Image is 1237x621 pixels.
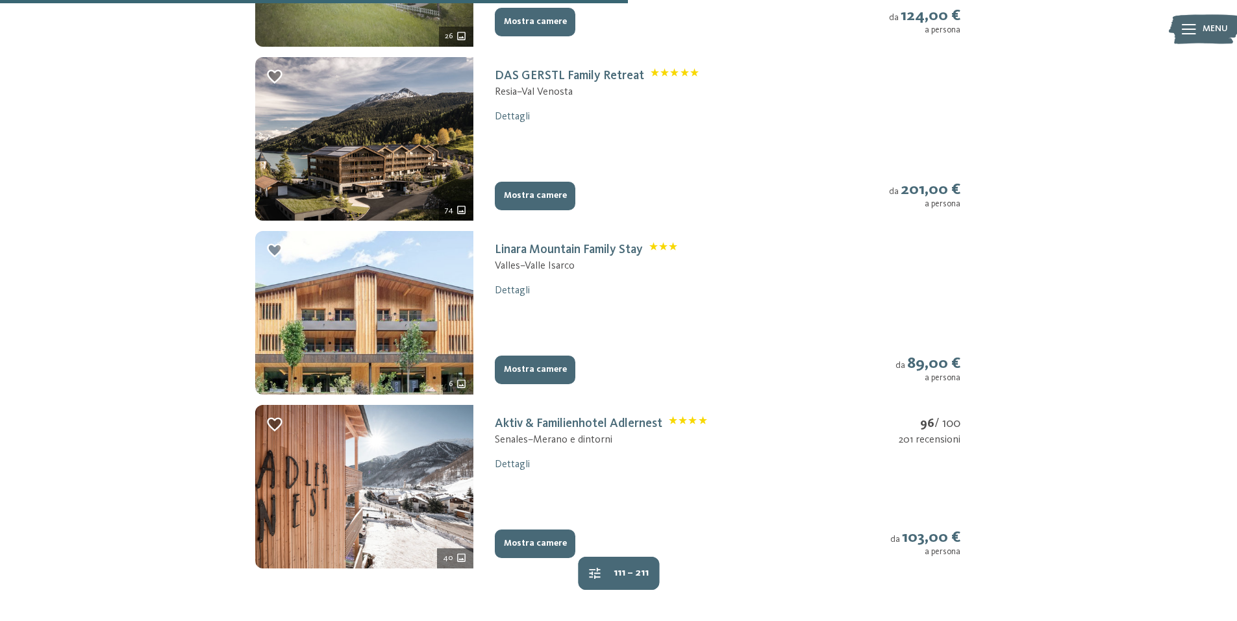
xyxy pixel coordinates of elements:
[890,547,960,557] div: a persona
[445,204,453,216] span: 74
[255,231,473,395] img: mss_renderimg.php
[889,199,960,210] div: a persona
[495,417,707,430] a: Aktiv & Familienhotel AdlernestClassificazione: 4 stelle
[495,356,575,384] button: Mostra camere
[445,30,453,42] span: 26
[266,67,284,86] div: Aggiungi ai preferiti
[443,374,473,395] div: 6 ulteriori immagini
[495,530,575,558] button: Mostra camere
[266,241,284,260] div: Aggiungi ai preferiti
[495,243,678,256] a: Linara Mountain Family StayClassificazione: 3 stelle
[578,557,659,590] button: 111 – 211
[437,548,473,568] div: 40 ulteriori immagini
[255,57,473,221] img: mss_renderimg.php
[895,373,960,384] div: a persona
[456,378,467,389] svg: 6 ulteriori immagini
[456,204,467,215] svg: 74 ulteriori immagini
[495,8,575,36] button: Mostra camere
[255,405,473,568] img: Adlernest
[456,552,467,563] svg: 40 ulteriori immagini
[439,201,473,221] div: 74 ulteriori immagini
[890,528,960,558] div: da
[899,433,960,447] div: 201 recensioni
[495,69,699,82] a: DAS GERSTL Family RetreatClassificazione: 5 stelle
[901,8,960,24] strong: 124,00 €
[920,417,934,430] strong: 96
[651,68,699,84] span: Classificazione: 5 stelle
[889,6,960,36] div: da
[907,356,960,372] strong: 89,00 €
[495,182,575,210] button: Mostra camere
[439,27,473,47] div: 26 ulteriori immagini
[495,459,530,470] a: Dettagli
[669,416,707,432] span: Classificazione: 4 stelle
[901,182,960,198] strong: 201,00 €
[495,286,530,296] a: Dettagli
[495,433,707,447] div: Senales – Merano e dintorni
[495,112,530,122] a: Dettagli
[902,530,960,546] strong: 103,00 €
[266,415,284,434] div: Aggiungi ai preferiti
[443,552,453,564] span: 40
[449,378,453,390] span: 6
[895,354,960,384] div: da
[495,259,678,273] div: Valles – Valle Isarco
[456,30,467,42] svg: 26 ulteriori immagini
[889,25,960,36] div: a persona
[649,242,678,258] span: Classificazione: 3 stelle
[889,180,960,210] div: da
[899,415,960,433] div: / 100
[495,85,699,99] div: Resia – Val Venosta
